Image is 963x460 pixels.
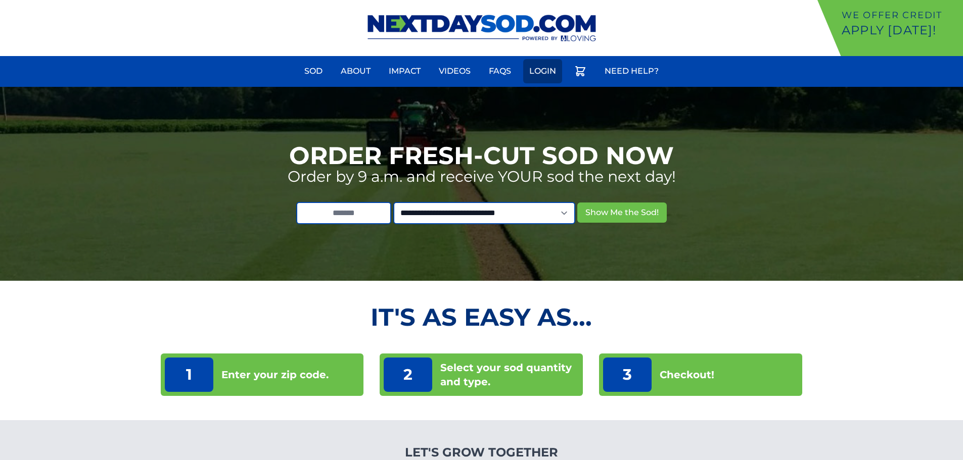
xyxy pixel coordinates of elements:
[842,22,959,38] p: Apply [DATE]!
[440,361,579,389] p: Select your sod quantity and type.
[577,202,667,223] button: Show Me the Sod!
[523,59,562,83] a: Login
[165,357,213,392] p: 1
[603,357,652,392] p: 3
[289,143,674,168] h1: Order Fresh-Cut Sod Now
[660,368,714,382] p: Checkout!
[335,59,377,83] a: About
[384,357,432,392] p: 2
[383,59,427,83] a: Impact
[221,368,329,382] p: Enter your zip code.
[842,8,959,22] p: We offer Credit
[288,168,676,186] p: Order by 9 a.m. and receive YOUR sod the next day!
[599,59,665,83] a: Need Help?
[298,59,329,83] a: Sod
[161,305,803,329] h2: It's as Easy As...
[483,59,517,83] a: FAQs
[433,59,477,83] a: Videos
